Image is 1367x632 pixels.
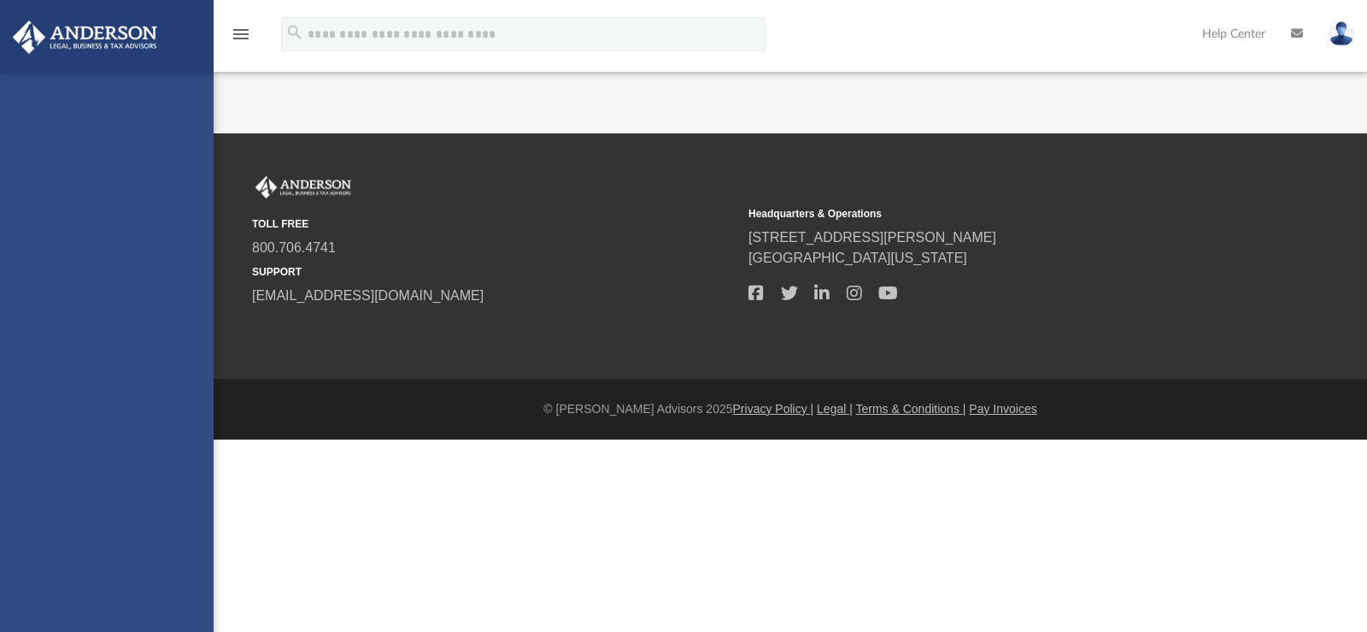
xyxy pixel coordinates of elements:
[252,288,484,303] a: [EMAIL_ADDRESS][DOMAIN_NAME]
[748,206,1233,221] small: Headquarters & Operations
[231,24,251,44] i: menu
[252,264,736,280] small: SUPPORT
[817,402,853,416] a: Legal |
[856,402,966,416] a: Terms & Conditions |
[285,23,304,42] i: search
[252,216,736,232] small: TOLL FREE
[1329,21,1354,46] img: User Pic
[748,230,996,245] a: [STREET_ADDRESS][PERSON_NAME]
[969,402,1036,416] a: Pay Invoices
[231,32,251,44] a: menu
[252,240,336,255] a: 800.706.4741
[252,176,355,198] img: Anderson Advisors Platinum Portal
[733,402,814,416] a: Privacy Policy |
[8,21,162,54] img: Anderson Advisors Platinum Portal
[748,251,967,265] a: [GEOGRAPHIC_DATA][US_STATE]
[214,400,1367,418] div: © [PERSON_NAME] Advisors 2025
